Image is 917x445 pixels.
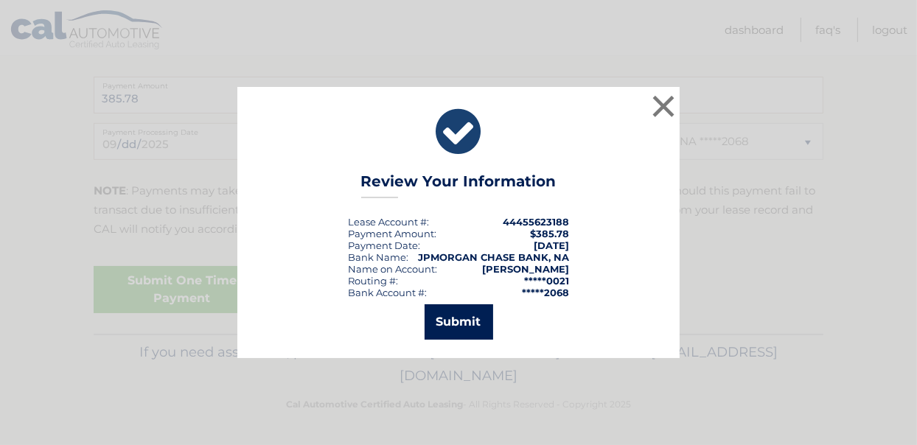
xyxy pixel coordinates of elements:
[348,263,437,275] div: Name on Account:
[425,304,493,340] button: Submit
[361,172,557,198] h3: Review Your Information
[348,287,427,298] div: Bank Account #:
[348,239,420,251] div: :
[348,228,436,239] div: Payment Amount:
[348,275,398,287] div: Routing #:
[348,251,408,263] div: Bank Name:
[348,216,429,228] div: Lease Account #:
[530,228,569,239] span: $385.78
[418,251,569,263] strong: JPMORGAN CHASE BANK, NA
[534,239,569,251] span: [DATE]
[649,91,678,121] button: ×
[348,239,418,251] span: Payment Date
[503,216,569,228] strong: 44455623188
[482,263,569,275] strong: [PERSON_NAME]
